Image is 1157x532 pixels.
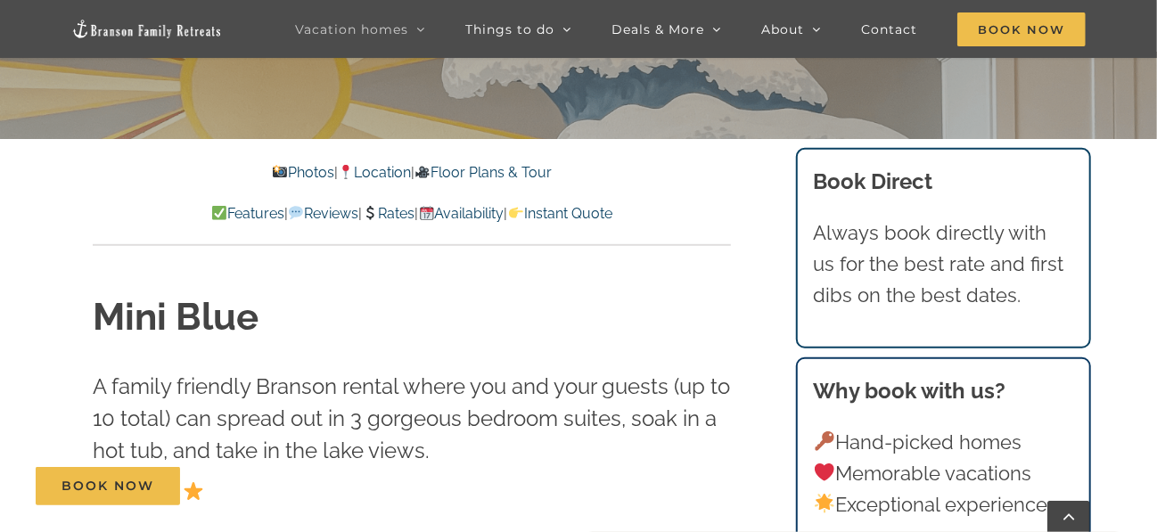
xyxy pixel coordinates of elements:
[415,165,430,179] img: 🎥
[93,161,731,184] p: | |
[414,164,552,181] a: Floor Plans & Tour
[273,165,287,179] img: 📸
[815,431,834,451] img: 🔑
[212,206,226,220] img: ✅
[465,23,554,36] span: Things to do
[211,205,284,222] a: Features
[861,23,917,36] span: Contact
[338,164,411,181] a: Location
[271,164,333,181] a: Photos
[508,205,612,222] a: Instant Quote
[339,165,353,179] img: 📍
[288,205,358,222] a: Reviews
[418,205,504,222] a: Availability
[93,202,731,225] p: | | | |
[814,168,933,194] b: Book Direct
[957,12,1086,46] span: Book Now
[420,206,434,220] img: 📆
[71,19,222,38] img: Branson Family Retreats Logo
[289,206,303,220] img: 💬
[93,295,258,339] strong: Mini Blue
[295,23,408,36] span: Vacation homes
[62,479,154,494] span: Book Now
[509,206,523,220] img: 👉
[814,427,1074,521] p: Hand-picked homes Memorable vacations Exceptional experience
[814,217,1074,312] p: Always book directly with us for the best rate and first dibs on the best dates.
[611,23,704,36] span: Deals & More
[36,467,180,505] a: Book Now
[362,205,414,222] a: Rates
[815,462,834,482] img: ❤️
[93,373,730,463] span: A family friendly Branson rental where you and your guests (up to 10 total) can spread out in 3 g...
[363,206,377,220] img: 💲
[761,23,804,36] span: About
[814,375,1074,407] h3: Why book with us?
